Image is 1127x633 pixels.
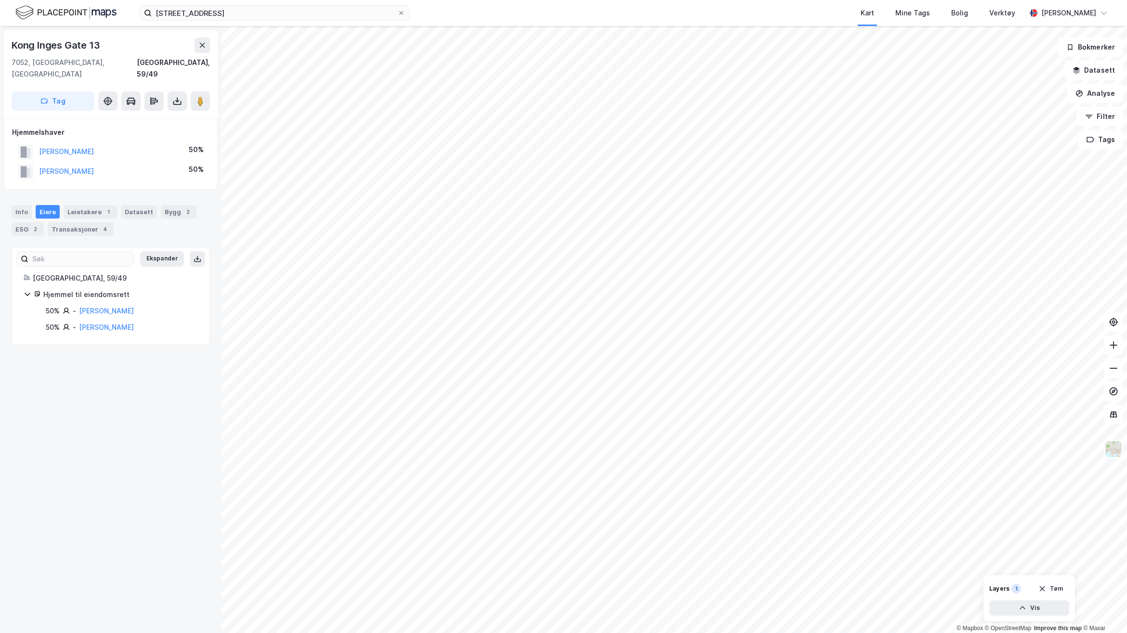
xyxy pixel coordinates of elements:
div: Hjemmelshaver [12,127,210,138]
div: - [73,322,76,333]
div: 2 [183,207,193,217]
div: Verktøy [989,7,1015,19]
button: Filter [1077,107,1123,126]
button: Tags [1078,130,1123,149]
div: Datasett [121,205,157,219]
div: - [73,305,76,317]
button: Tøm [1032,581,1069,596]
button: Bokmerker [1058,38,1123,57]
button: Ekspander [140,251,184,267]
div: ESG [12,222,44,236]
button: Analyse [1067,84,1123,103]
div: Leietakere [64,205,117,219]
div: Bolig [951,7,968,19]
div: 4 [100,224,110,234]
div: Mine Tags [895,7,930,19]
div: 7052, [GEOGRAPHIC_DATA], [GEOGRAPHIC_DATA] [12,57,137,80]
div: 50% [46,305,60,317]
div: 50% [189,144,204,155]
a: [PERSON_NAME] [79,323,134,331]
iframe: Chat Widget [1079,587,1127,633]
div: [PERSON_NAME] [1041,7,1096,19]
a: OpenStreetMap [985,625,1032,632]
div: Kontrollprogram for chat [1079,587,1127,633]
div: Transaksjoner [48,222,114,236]
div: Kong Inges Gate 13 [12,38,102,53]
button: Vis [989,600,1069,616]
button: Datasett [1064,61,1123,80]
div: Layers [989,585,1009,593]
div: Bygg [161,205,197,219]
button: Tag [12,91,94,111]
div: Info [12,205,32,219]
div: 1 [104,207,113,217]
div: [GEOGRAPHIC_DATA], 59/49 [33,272,198,284]
input: Søk [28,252,134,266]
img: logo.f888ab2527a4732fd821a326f86c7f29.svg [15,4,117,21]
div: 50% [46,322,60,333]
input: Søk på adresse, matrikkel, gårdeiere, leietakere eller personer [152,6,397,20]
div: Eiere [36,205,60,219]
div: 1 [1011,584,1021,594]
div: 2 [30,224,40,234]
div: Kart [861,7,874,19]
a: Mapbox [957,625,983,632]
div: [GEOGRAPHIC_DATA], 59/49 [137,57,210,80]
img: Z [1104,440,1123,458]
div: Hjemmel til eiendomsrett [43,289,198,300]
div: 50% [189,164,204,175]
a: [PERSON_NAME] [79,307,134,315]
a: Improve this map [1034,625,1082,632]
